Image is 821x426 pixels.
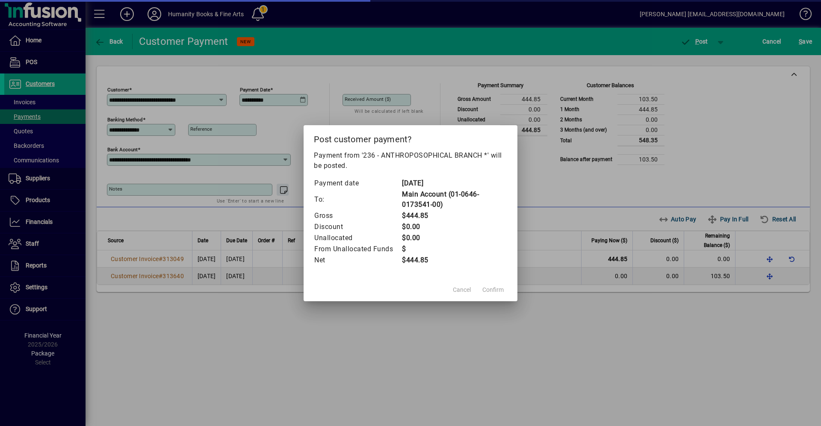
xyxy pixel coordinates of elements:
[314,244,402,255] td: From Unallocated Funds
[304,125,517,150] h2: Post customer payment?
[402,189,507,210] td: Main Account (01-0646-0173541-00)
[402,255,507,266] td: $444.85
[314,232,402,244] td: Unallocated
[402,178,507,189] td: [DATE]
[314,255,402,266] td: Net
[314,221,402,232] td: Discount
[314,150,507,171] p: Payment from '236 - ANTHROPOSOPHICAL BRANCH *' will be posted.
[402,221,507,232] td: $0.00
[402,210,507,221] td: $444.85
[402,244,507,255] td: $
[402,232,507,244] td: $0.00
[314,189,402,210] td: To:
[314,210,402,221] td: Gross
[314,178,402,189] td: Payment date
